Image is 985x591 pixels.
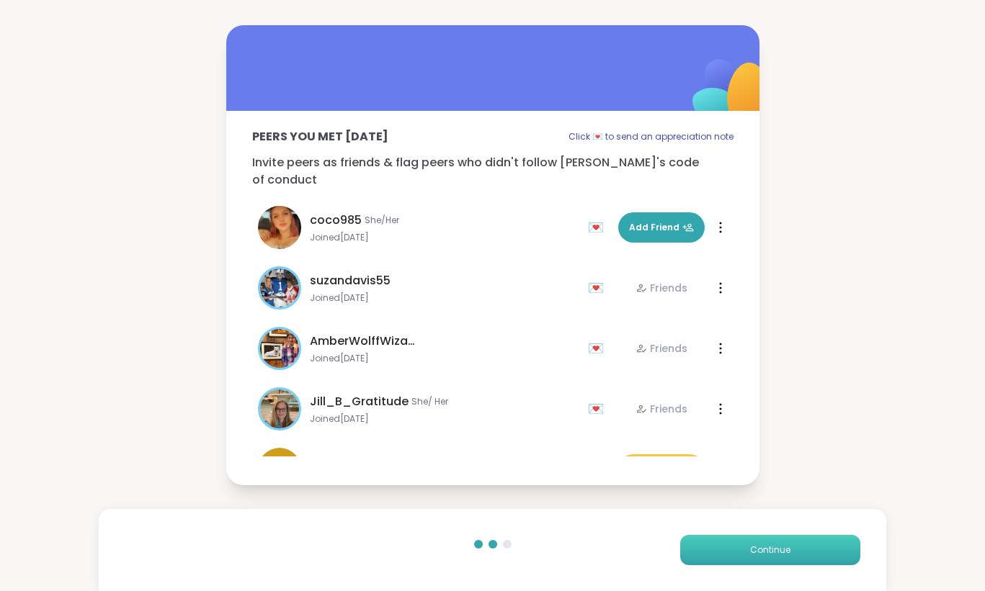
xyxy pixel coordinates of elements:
[618,212,705,243] button: Add Friend
[588,216,610,239] div: 💌
[588,337,610,360] div: 💌
[275,454,284,484] span: L
[750,543,790,556] span: Continue
[260,389,299,428] img: Jill_B_Gratitude
[680,535,860,565] button: Continue
[411,396,448,407] span: She/ Her
[260,269,299,307] img: suzandavis55
[310,454,355,471] span: Linda22
[260,329,299,368] img: AmberWolffWizard
[618,454,705,484] button: Accept
[252,128,388,145] p: Peers you met [DATE]
[310,232,579,243] span: Joined [DATE]
[569,128,734,145] p: Click 💌 to send an appreciation note
[629,221,694,234] span: Add Friend
[636,281,687,295] div: Friends
[310,353,579,364] span: Joined [DATE]
[636,402,687,416] div: Friends
[258,206,301,249] img: coco985
[310,272,391,289] span: suzandavis55
[310,413,579,425] span: Joined [DATE]
[310,393,409,410] span: Jill_B_Gratitude
[310,292,579,304] span: Joined [DATE]
[310,333,418,350] span: AmberWolffWizard
[588,276,610,299] div: 💌
[252,154,734,189] p: Invite peers as friends & flag peers who didn't follow [PERSON_NAME]'s code of conduct
[636,341,687,356] div: Friends
[365,215,399,226] span: She/Her
[588,397,610,420] div: 💌
[659,22,802,165] img: ShareWell Logomark
[310,212,362,229] span: coco985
